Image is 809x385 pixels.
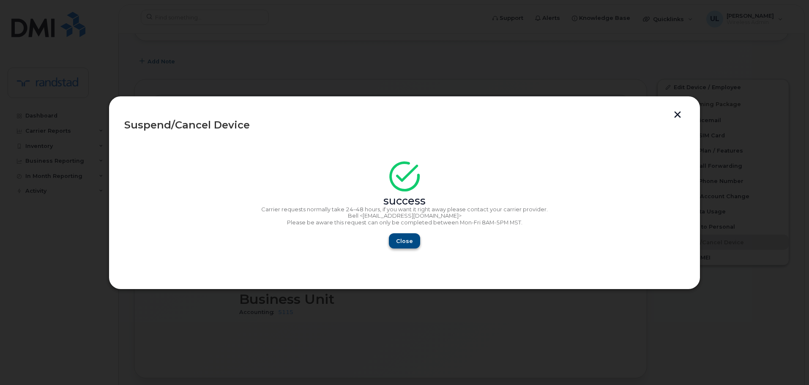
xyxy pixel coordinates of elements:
[124,213,685,219] p: Bell <[EMAIL_ADDRESS][DOMAIN_NAME]>
[396,237,413,245] span: Close
[389,233,420,248] button: Close
[124,206,685,213] p: Carrier requests normally take 24–48 hours, if you want it right away please contact your carrier...
[124,120,685,130] div: Suspend/Cancel Device
[124,219,685,226] p: Please be aware this request can only be completed between Mon-Fri 8AM-5PM MST.
[124,198,685,205] div: success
